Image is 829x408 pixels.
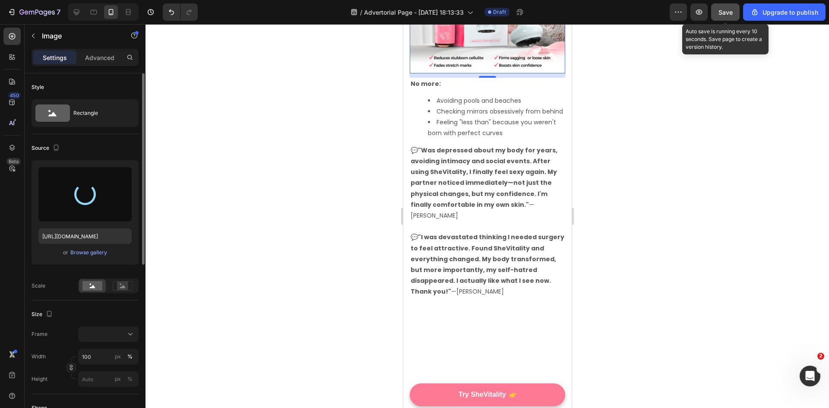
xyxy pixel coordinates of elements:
button: px [125,374,135,384]
button: px [125,351,135,362]
button: % [113,351,123,362]
div: Rectangle [73,103,126,123]
div: px [115,375,121,383]
div: px [115,353,121,361]
div: Scale [32,282,45,290]
span: Advertorial Page - [DATE] 18:13:33 [364,8,464,17]
p: 7 [57,7,60,17]
div: Upgrade to publish [750,8,818,17]
iframe: Intercom live chat [800,366,820,386]
span: Draft [493,8,506,16]
input: px% [78,349,139,364]
p: Settings [43,53,67,62]
div: Source [32,142,61,154]
span: Save [718,9,733,16]
button: 7 [3,3,64,21]
button: Browse gallery [70,248,108,257]
div: % [127,353,133,361]
button: Save [711,3,740,21]
button: % [113,374,123,384]
label: Height [32,375,47,383]
div: Size [32,309,54,320]
div: Undo/Redo [163,3,198,21]
label: Frame [32,330,47,338]
p: Advanced [85,53,114,62]
input: px% [78,371,139,387]
input: https://example.com/image.jpg [38,228,132,244]
div: 450 [8,92,21,99]
span: / [360,8,362,17]
span: 2 [817,353,824,360]
div: Browse gallery [70,249,107,256]
div: Beta [6,158,21,165]
iframe: Design area [403,24,572,408]
div: % [127,375,133,383]
button: Upgrade to publish [743,3,826,21]
label: Width [32,353,46,361]
div: Style [32,83,44,91]
p: Image [42,31,115,41]
span: or [63,247,68,258]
